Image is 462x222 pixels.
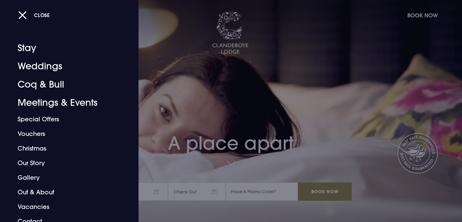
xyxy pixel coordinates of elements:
a: Vouchers [18,127,114,141]
a: Vacancies [18,199,114,214]
a: Coq & Bull [18,75,114,94]
button: Close [18,9,50,21]
span: Close [34,12,50,18]
a: Stay [18,39,114,57]
a: Out & About [18,185,114,199]
a: Special Offers [18,112,114,127]
a: Meetings & Events [18,94,114,112]
a: Christmas [18,141,114,156]
a: Our Story [18,156,114,170]
a: Weddings [18,57,114,75]
a: Gallery [18,170,114,185]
